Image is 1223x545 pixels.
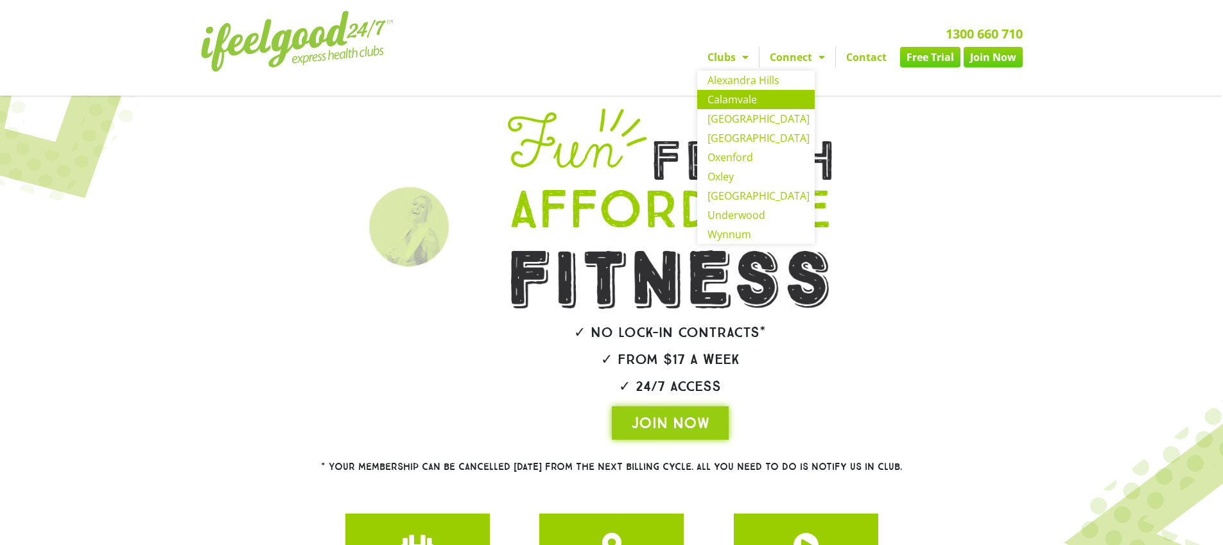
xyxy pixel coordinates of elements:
[900,47,960,67] a: Free Trial
[472,325,869,340] h2: ✓ No lock-in contracts*
[946,25,1023,42] a: 1300 660 710
[697,128,815,148] a: [GEOGRAPHIC_DATA]
[472,352,869,367] h2: ✓ From $17 a week
[697,148,815,167] a: Oxenford
[697,71,815,244] ul: Clubs
[697,90,815,109] a: Calamvale
[697,71,815,90] a: Alexandra Hills
[697,186,815,205] a: [GEOGRAPHIC_DATA]
[275,462,949,472] h2: * Your membership can be cancelled [DATE] from the next billing cycle. All you need to do is noti...
[836,47,897,67] a: Contact
[612,406,729,440] a: JOIN NOW
[697,109,815,128] a: [GEOGRAPHIC_DATA]
[631,413,709,433] span: JOIN NOW
[493,47,1023,67] nav: Menu
[697,47,759,67] a: Clubs
[964,47,1023,67] a: Join Now
[759,47,835,67] a: Connect
[697,167,815,186] a: Oxley
[697,205,815,225] a: Underwood
[472,379,869,394] h2: ✓ 24/7 Access
[697,225,815,244] a: Wynnum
